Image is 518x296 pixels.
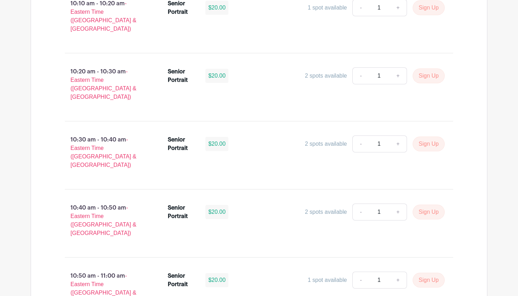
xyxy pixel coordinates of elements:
div: Senior Portrait [168,272,197,289]
p: 10:40 am - 10:50 am [54,201,156,240]
div: Senior Portrait [168,135,197,152]
div: 2 spots available [305,140,347,148]
p: 10:20 am - 10:30 am [54,65,156,104]
a: + [389,204,407,221]
a: - [352,67,369,84]
div: 1 spot available [308,4,347,12]
a: + [389,67,407,84]
p: 10:30 am - 10:40 am [54,133,156,172]
div: 1 spot available [308,276,347,284]
div: $20.00 [205,137,228,151]
div: Senior Portrait [168,204,197,221]
a: + [389,135,407,152]
div: $20.00 [205,205,228,219]
a: - [352,135,369,152]
div: $20.00 [205,273,228,287]
button: Sign Up [413,273,445,288]
div: 2 spots available [305,72,347,80]
a: - [352,272,369,289]
button: Sign Up [413,68,445,83]
span: - Eastern Time ([GEOGRAPHIC_DATA] & [GEOGRAPHIC_DATA]) [70,0,136,32]
span: - Eastern Time ([GEOGRAPHIC_DATA] & [GEOGRAPHIC_DATA]) [70,137,136,168]
button: Sign Up [413,205,445,219]
button: Sign Up [413,0,445,15]
div: 2 spots available [305,208,347,216]
div: Senior Portrait [168,67,197,84]
button: Sign Up [413,137,445,151]
a: - [352,204,369,221]
div: $20.00 [205,1,228,15]
a: + [389,272,407,289]
div: $20.00 [205,69,228,83]
span: - Eastern Time ([GEOGRAPHIC_DATA] & [GEOGRAPHIC_DATA]) [70,68,136,100]
span: - Eastern Time ([GEOGRAPHIC_DATA] & [GEOGRAPHIC_DATA]) [70,205,136,236]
